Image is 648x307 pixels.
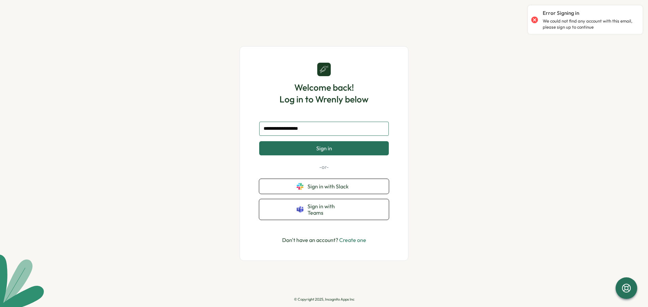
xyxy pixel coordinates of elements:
[316,145,332,151] span: Sign in
[307,203,351,216] span: Sign in with Teams
[294,297,354,302] p: © Copyright 2025, Incognito Apps Inc
[279,82,369,105] h1: Welcome back! Log in to Wrenly below
[282,236,366,244] p: Don't have an account?
[543,18,636,30] p: We could not find any account with this email, please sign up to continue
[259,141,389,155] button: Sign in
[339,237,366,243] a: Create one
[259,179,389,194] button: Sign in with Slack
[259,163,389,171] p: -or-
[543,9,579,17] p: Error Signing in
[307,183,351,189] span: Sign in with Slack
[259,199,389,220] button: Sign in with Teams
